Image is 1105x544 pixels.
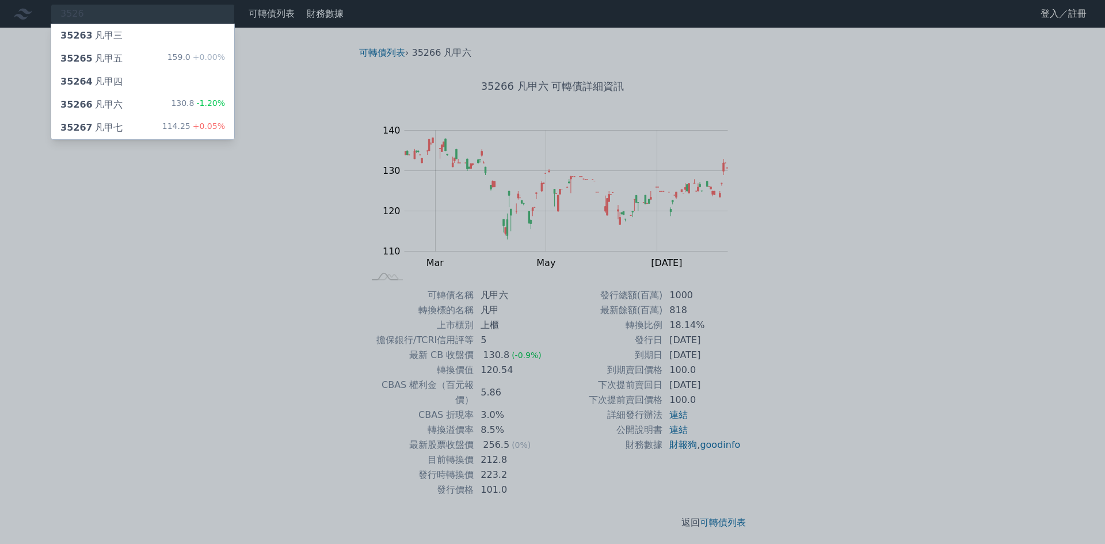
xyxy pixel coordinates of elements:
a: 35264凡甲四 [51,70,234,93]
div: 凡甲五 [60,52,123,66]
a: 35267凡甲七 114.25+0.05% [51,116,234,139]
div: 凡甲三 [60,29,123,43]
div: 凡甲四 [60,75,123,89]
span: 35267 [60,122,93,133]
span: 35263 [60,30,93,41]
span: 35266 [60,99,93,110]
a: 35263凡甲三 [51,24,234,47]
a: 35265凡甲五 159.0+0.00% [51,47,234,70]
span: +0.00% [190,52,225,62]
span: 35264 [60,76,93,87]
div: 凡甲七 [60,121,123,135]
div: 159.0 [167,52,225,66]
div: 130.8 [171,98,225,112]
span: -1.20% [194,98,225,108]
div: 凡甲六 [60,98,123,112]
div: 114.25 [162,121,225,135]
a: 35266凡甲六 130.8-1.20% [51,93,234,116]
span: +0.05% [190,121,225,131]
span: 35265 [60,53,93,64]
